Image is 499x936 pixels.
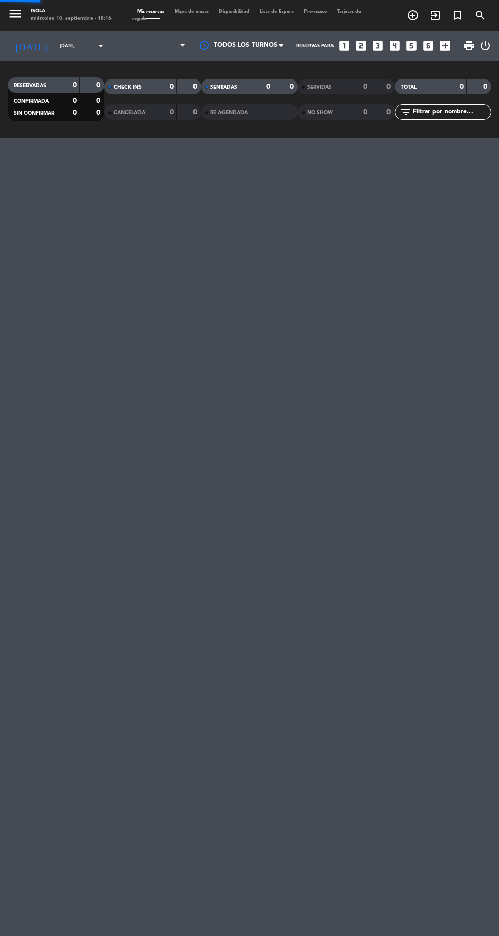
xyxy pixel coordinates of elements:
[405,39,418,52] i: looks_5
[296,43,334,49] span: Reservas para
[463,40,475,52] span: print
[14,99,49,104] span: CONFIRMADA
[388,39,401,52] i: looks_4
[266,83,270,90] strong: 0
[307,110,333,115] span: NO SHOW
[95,40,107,52] i: arrow_drop_down
[73,97,77,104] strong: 0
[255,9,299,14] span: Lista de Espera
[422,39,435,52] i: looks_6
[8,36,54,56] i: [DATE]
[132,9,170,14] span: Mis reservas
[14,111,54,116] span: SIN CONFIRMAR
[479,31,491,61] div: LOG OUT
[114,85,142,90] span: CHECK INS
[386,109,393,116] strong: 0
[474,9,486,21] i: search
[483,83,489,90] strong: 0
[307,85,332,90] span: SERVIDAS
[193,109,199,116] strong: 0
[96,82,102,89] strong: 0
[460,83,464,90] strong: 0
[170,9,214,14] span: Mapa de mesas
[31,15,112,23] div: miércoles 10. septiembre - 18:16
[371,39,384,52] i: looks_3
[214,9,255,14] span: Disponibilidad
[96,97,102,104] strong: 0
[401,85,417,90] span: TOTAL
[354,39,368,52] i: looks_two
[429,9,441,21] i: exit_to_app
[412,106,491,118] input: Filtrar por nombre...
[363,83,367,90] strong: 0
[400,106,412,118] i: filter_list
[407,9,419,21] i: add_circle_outline
[338,39,351,52] i: looks_one
[73,82,77,89] strong: 0
[96,109,102,116] strong: 0
[210,110,248,115] span: RE AGENDADA
[363,109,367,116] strong: 0
[170,83,174,90] strong: 0
[438,39,452,52] i: add_box
[8,6,23,21] i: menu
[210,85,237,90] span: SENTADAS
[8,6,23,24] button: menu
[299,9,332,14] span: Pre-acceso
[114,110,145,115] span: CANCELADA
[170,109,174,116] strong: 0
[14,83,46,88] span: RESERVADAS
[73,109,77,116] strong: 0
[452,9,464,21] i: turned_in_not
[193,83,199,90] strong: 0
[290,83,296,90] strong: 0
[31,8,112,15] div: Isola
[386,83,393,90] strong: 0
[479,40,491,52] i: power_settings_new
